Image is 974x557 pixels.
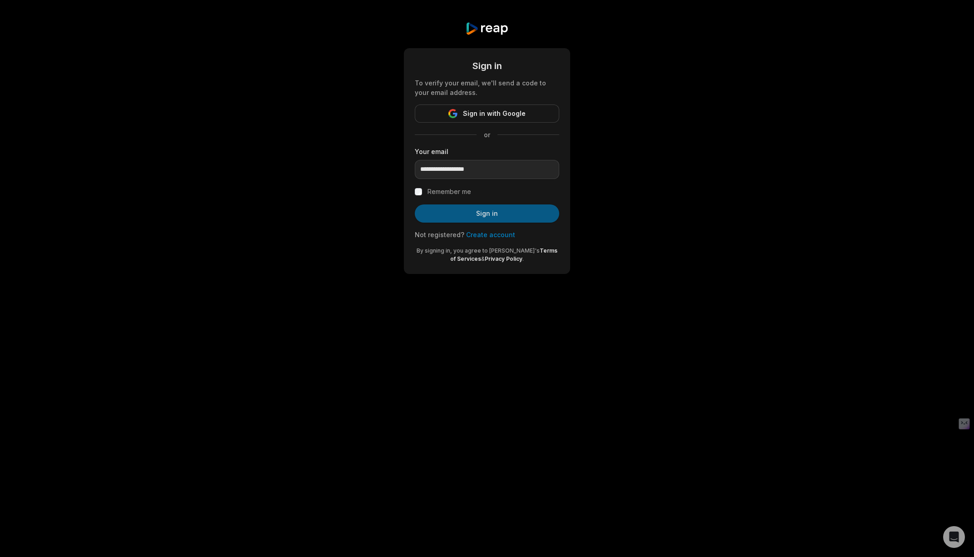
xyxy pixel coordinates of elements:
label: Your email [415,147,559,156]
button: Sign in with Google [415,104,559,123]
label: Remember me [427,186,471,197]
span: By signing in, you agree to [PERSON_NAME]'s [417,247,540,254]
span: . [522,255,524,262]
button: Sign in [415,204,559,223]
a: Privacy Policy [485,255,522,262]
a: Terms of Services [450,247,557,262]
span: or [477,130,497,139]
img: reap [465,22,508,35]
div: Sign in [415,59,559,73]
div: Open Intercom Messenger [943,526,965,548]
span: & [481,255,485,262]
span: Not registered? [415,231,464,239]
a: Create account [466,231,515,239]
span: Sign in with Google [463,108,526,119]
div: To verify your email, we'll send a code to your email address. [415,78,559,97]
